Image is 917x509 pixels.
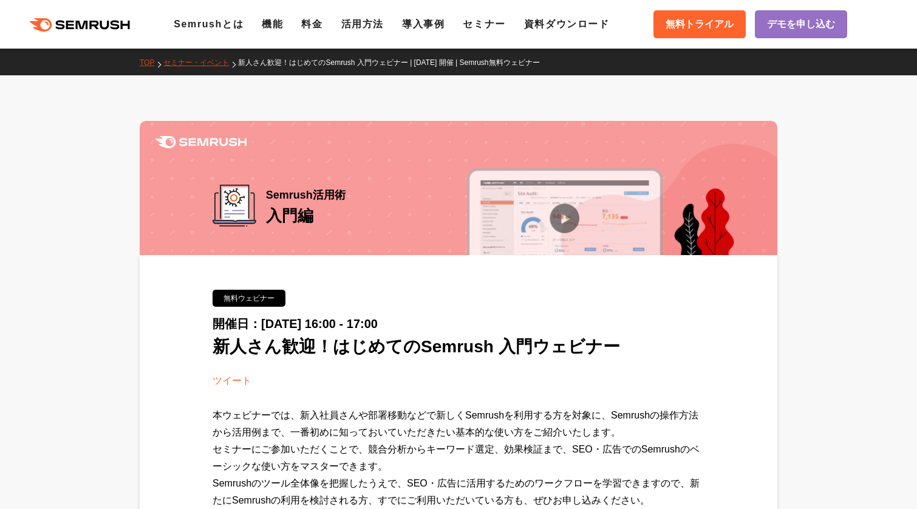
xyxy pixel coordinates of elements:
img: Semrush [155,136,247,148]
a: 新人さん歓迎！はじめてのSemrush 入門ウェビナー | [DATE] 開催 | Semrush無料ウェビナー [238,58,548,67]
a: TOP [140,58,163,67]
a: 活用方法 [341,19,384,29]
a: セミナー・イベント [163,58,238,67]
span: デモを申し込む [767,16,835,32]
span: 入門編 [266,207,313,225]
span: 新人さん歓迎！はじめてのSemrush 入門ウェビナー [213,337,620,356]
a: セミナー [463,19,505,29]
a: デモを申し込む [755,10,847,38]
a: 導入事例 [402,19,445,29]
a: ツイート [213,375,251,386]
a: 無料トライアル [653,10,746,38]
span: 無料トライアル [666,16,734,32]
div: 無料ウェビナー [213,290,285,307]
span: Semrush活用術 [266,185,346,205]
a: 料金 [301,19,322,29]
a: Semrushとは [174,19,244,29]
span: 開催日：[DATE] 16:00 - 17:00 [213,317,378,330]
a: 機能 [262,19,283,29]
a: 資料ダウンロード [524,19,610,29]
